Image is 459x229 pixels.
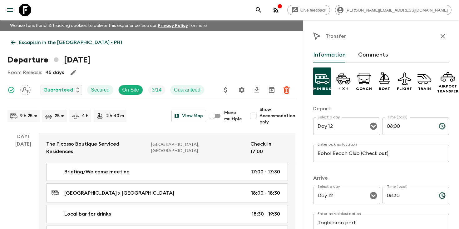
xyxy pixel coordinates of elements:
[313,105,449,112] p: Depart
[151,142,245,154] p: [GEOGRAPHIC_DATA], [GEOGRAPHIC_DATA]
[379,86,390,91] p: Boat
[250,140,288,155] p: Check-in - 17:00
[174,86,200,94] p: Guaranteed
[224,110,242,122] span: Move multiple
[20,113,37,119] p: 9 h 25 m
[369,191,378,200] button: Open
[436,120,448,132] button: Choose time, selected time is 8:00 AM
[250,84,263,96] button: Download CSV
[251,189,280,197] p: 18:00 - 18:30
[335,5,452,15] div: [PERSON_NAME][EMAIL_ADDRESS][DOMAIN_NAME]
[148,85,165,95] div: Trip Fill
[7,86,15,94] svg: Synced Successfully
[318,211,361,217] label: Enter arrival destination
[252,210,280,218] p: 18:30 - 19:30
[118,85,143,95] div: On Site
[338,86,349,91] p: 4 x 4
[265,84,278,96] button: Archive (Completed, Cancelled or Unsynced Departures only)
[342,8,451,12] span: [PERSON_NAME][EMAIL_ADDRESS][DOMAIN_NAME]
[46,140,146,155] p: The Picasso Boutique Serviced Residences
[418,86,431,91] p: Train
[397,86,412,91] p: Flight
[436,189,448,202] button: Choose time, selected time is 8:30 AM
[171,110,206,122] button: View Map
[55,113,64,119] p: 25 m
[356,86,372,91] p: Coach
[91,86,110,94] p: Secured
[7,36,126,49] a: Escapism in the [GEOGRAPHIC_DATA] • PH1
[45,69,64,76] p: 45 days
[318,115,340,120] label: Select a day
[358,47,388,62] button: Comments
[318,184,340,189] label: Select a day
[252,4,265,16] button: search adventures
[369,122,378,131] button: Open
[280,84,293,96] button: Delete
[313,47,346,62] button: Information
[82,113,89,119] p: 4 h
[318,142,357,147] label: Enter pick up location
[383,187,434,204] input: hh:mm
[46,163,288,181] a: Briefing/Welcome meeting17:00 - 17:30
[19,39,122,46] p: Escapism in the [GEOGRAPHIC_DATA] • PH1
[64,210,111,218] p: Local bar for drinks
[87,85,113,95] div: Secured
[7,133,39,140] p: Day 1
[4,4,16,16] button: menu
[46,205,288,223] a: Local bar for drinks18:30 - 19:30
[297,8,330,12] span: Give feedback
[46,183,288,202] a: [GEOGRAPHIC_DATA] > [GEOGRAPHIC_DATA]18:00 - 18:30
[313,174,449,182] p: Arrive
[20,87,31,92] span: Assign pack leader
[39,133,295,163] a: The Picasso Boutique Serviced Residences[GEOGRAPHIC_DATA], [GEOGRAPHIC_DATA]Check-in - 17:00
[437,84,459,94] p: Airport Transfer
[7,54,90,66] h1: Departure [DATE]
[64,168,130,176] p: Briefing/Welcome meeting
[251,168,280,176] p: 17:00 - 17:30
[259,107,295,125] span: Show Accommodation only
[387,115,407,120] label: Time (local)
[7,69,42,76] p: Room Release:
[122,86,139,94] p: On Site
[235,84,248,96] button: Settings
[287,5,330,15] a: Give feedback
[64,189,174,197] p: [GEOGRAPHIC_DATA] > [GEOGRAPHIC_DATA]
[326,32,346,40] p: Transfer
[106,113,124,119] p: 2 h 40 m
[43,86,73,94] p: Guaranteed
[7,20,210,31] p: We use functional & tracking cookies to deliver this experience. See our for more.
[387,184,407,189] label: Time (local)
[313,86,331,91] p: Minibus
[383,117,434,135] input: hh:mm
[220,84,232,96] button: Update Price, Early Bird Discount and Costs
[152,86,161,94] p: 3 / 14
[158,23,188,28] a: Privacy Policy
